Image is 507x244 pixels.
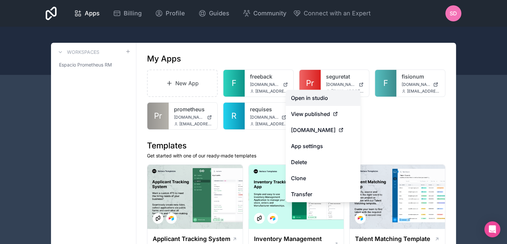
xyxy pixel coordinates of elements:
span: [EMAIL_ADDRESS][DOMAIN_NAME] [255,89,288,94]
span: Espacio Prometheus RM [59,62,112,68]
a: [DOMAIN_NAME] [326,82,364,87]
a: prometheus [174,105,212,113]
a: fisionum [402,73,440,81]
span: [DOMAIN_NAME] [250,115,279,120]
span: R [231,111,236,121]
h1: Applicant Tracking System [153,234,230,244]
a: Guides [193,6,235,21]
h1: My Apps [147,53,181,64]
span: Apps [85,9,100,18]
a: R [223,103,245,129]
span: Billing [124,9,142,18]
a: [DOMAIN_NAME] [174,115,212,120]
a: View published [286,106,360,122]
img: Airtable Logo [270,216,275,221]
a: Transfer [286,186,360,202]
span: Profile [166,9,185,18]
a: F [375,70,396,97]
span: Pr [154,111,162,121]
span: [DOMAIN_NAME] [174,115,204,120]
span: [DOMAIN_NAME] [250,82,280,87]
button: Delete [286,154,360,170]
a: Pr [147,103,169,129]
span: [EMAIL_ADDRESS][DOMAIN_NAME] [331,89,364,94]
a: Apps [69,6,105,21]
a: Billing [108,6,147,21]
p: Get started with one of our ready-made templates [147,152,445,159]
a: [DOMAIN_NAME] [286,122,360,138]
span: Community [253,9,286,18]
span: [DOMAIN_NAME] [402,82,430,87]
img: Airtable Logo [358,216,363,221]
a: Clone [286,170,360,186]
span: Pr [306,78,314,89]
a: New App [147,70,218,97]
h3: Workspaces [67,49,99,55]
span: Guides [209,9,229,18]
a: Workspaces [56,48,99,56]
a: [DOMAIN_NAME] [402,82,440,87]
span: SD [450,9,457,17]
h1: Talent Matching Template [355,234,430,244]
a: Pr [299,70,321,97]
a: Espacio Prometheus RM [56,59,131,71]
img: Airtable Logo [169,216,174,221]
a: Profile [150,6,190,21]
a: App settings [286,138,360,154]
a: seguretat [326,73,364,81]
span: F [232,78,236,89]
span: Connect with an Expert [304,9,371,18]
span: View published [291,110,330,118]
span: [EMAIL_ADDRESS][DOMAIN_NAME] [407,89,440,94]
span: F [383,78,388,89]
span: [EMAIL_ADDRESS][DOMAIN_NAME] [179,121,212,127]
div: Open Intercom Messenger [484,221,500,237]
span: [DOMAIN_NAME] [326,82,356,87]
a: requises [250,105,288,113]
button: Connect with an Expert [293,9,371,18]
a: F [223,70,245,97]
a: [DOMAIN_NAME] [250,115,288,120]
a: Community [237,6,292,21]
a: freeback [250,73,288,81]
h1: Templates [147,140,445,151]
a: Open in studio [286,90,360,106]
span: [EMAIL_ADDRESS][DOMAIN_NAME] [255,121,288,127]
a: [DOMAIN_NAME] [250,82,288,87]
span: [DOMAIN_NAME] [291,126,336,134]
